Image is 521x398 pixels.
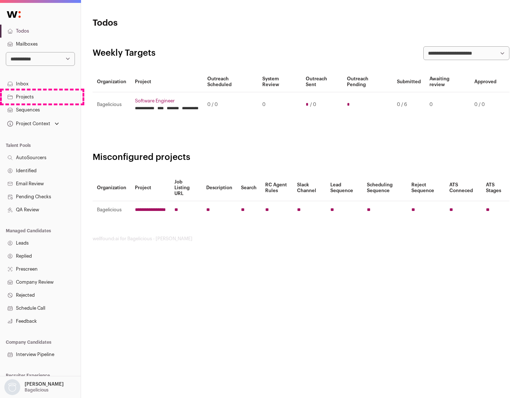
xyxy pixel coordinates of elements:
[93,152,509,163] h2: Misconfigured projects
[393,92,425,117] td: 0 / 6
[25,381,64,387] p: [PERSON_NAME]
[203,72,258,92] th: Outreach Scheduled
[93,201,131,219] td: Bagelicious
[202,175,237,201] th: Description
[293,175,326,201] th: Slack Channel
[258,72,301,92] th: System Review
[258,92,301,117] td: 0
[3,7,25,22] img: Wellfound
[93,92,131,117] td: Bagelicious
[261,175,292,201] th: RC Agent Rules
[25,387,48,393] p: Bagelicious
[482,175,509,201] th: ATS Stages
[170,175,202,201] th: Job Listing URL
[393,72,425,92] th: Submitted
[4,379,20,395] img: nopic.png
[203,92,258,117] td: 0 / 0
[326,175,363,201] th: Lead Sequence
[310,102,316,107] span: / 0
[93,175,131,201] th: Organization
[343,72,392,92] th: Outreach Pending
[470,72,501,92] th: Approved
[237,175,261,201] th: Search
[425,92,470,117] td: 0
[6,119,60,129] button: Open dropdown
[131,72,203,92] th: Project
[93,72,131,92] th: Organization
[3,379,65,395] button: Open dropdown
[445,175,481,201] th: ATS Conneced
[93,47,156,59] h2: Weekly Targets
[93,236,509,242] footer: wellfound:ai for Bagelicious - [PERSON_NAME]
[93,17,232,29] h1: Todos
[425,72,470,92] th: Awaiting review
[135,98,199,104] a: Software Engineer
[6,121,50,127] div: Project Context
[363,175,407,201] th: Scheduling Sequence
[131,175,170,201] th: Project
[407,175,445,201] th: Reject Sequence
[301,72,343,92] th: Outreach Sent
[470,92,501,117] td: 0 / 0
